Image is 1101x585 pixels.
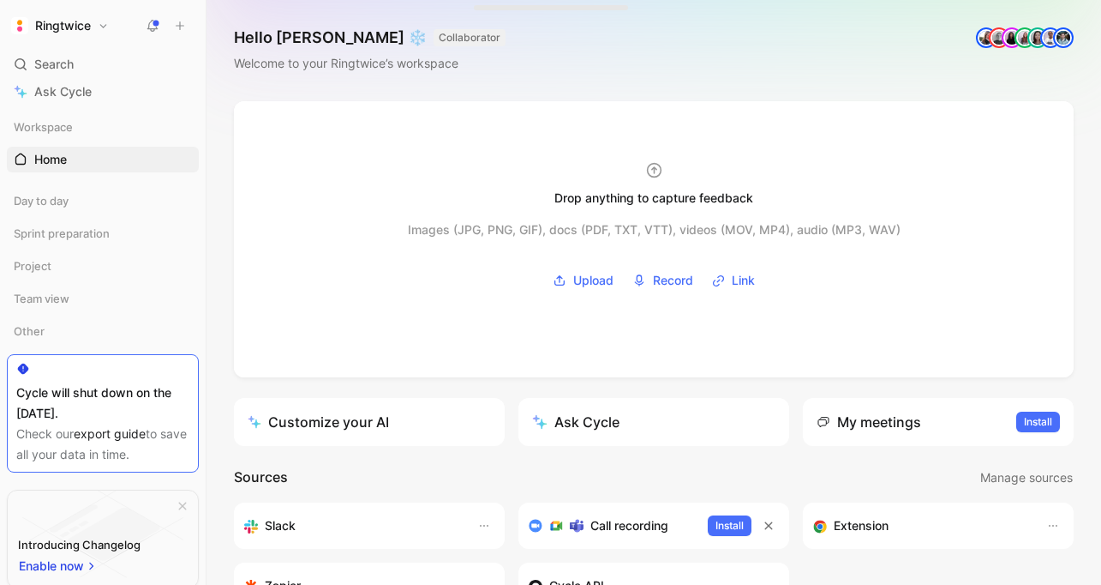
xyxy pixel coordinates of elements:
[7,253,199,279] div: Project
[7,79,199,105] a: Ask Cycle
[16,383,189,424] div: Cycle will shut down on the [DATE].
[234,398,505,446] a: Customize your AI
[573,270,613,291] span: Upload
[22,491,183,578] img: bg-BLZuj68n.svg
[813,516,1029,536] div: Capture feedback from anywhere on the web
[708,516,751,536] button: Install
[244,516,460,536] div: Sync your customers, send feedback and get updates in Slack
[34,151,67,168] span: Home
[715,517,744,534] span: Install
[1016,29,1033,46] img: avatar
[7,188,199,214] div: Day to day
[1024,413,1052,431] span: Install
[7,318,199,349] div: Other
[1029,29,1046,46] img: avatar
[11,17,28,34] img: Ringtwice
[248,412,389,432] div: Customize your AI
[554,188,753,208] div: Drop anything to capture feedback
[408,220,901,240] div: Images (JPG, PNG, GIF), docs (PDF, TXT, VTT), videos (MOV, MP4), audio (MP3, WAV)
[7,147,199,172] a: Home
[14,290,69,307] span: Team view
[979,467,1074,489] button: Manage sources
[978,29,995,46] img: avatar
[18,534,141,555] div: Introducing Changelog
[14,118,73,136] span: Workspace
[653,270,693,291] span: Record
[834,516,889,536] h3: Extension
[532,412,619,432] div: Ask Cycle
[990,29,1008,46] img: avatar
[35,18,91,33] h1: Ringtwice
[14,323,45,340] span: Other
[7,253,199,284] div: Project
[1055,29,1072,46] img: avatar
[14,192,69,209] span: Day to day
[1042,29,1059,46] img: avatar
[980,467,1073,488] span: Manage sources
[626,268,699,293] button: Record
[1003,29,1020,46] img: avatar
[34,81,92,102] span: Ask Cycle
[7,286,199,317] div: Team view
[234,53,506,74] div: Welcome to your Ringtwice’s workspace
[7,51,199,77] div: Search
[34,54,74,75] span: Search
[7,220,199,251] div: Sprint preparation
[265,516,296,536] h3: Slack
[7,220,199,246] div: Sprint preparation
[7,318,199,344] div: Other
[590,516,668,536] h3: Call recording
[19,556,86,576] span: Enable now
[18,555,99,577] button: Enable now
[706,268,761,293] button: Link
[74,426,146,441] a: export guide
[7,188,199,219] div: Day to day
[732,270,755,291] span: Link
[234,27,506,48] h1: Hello [PERSON_NAME] ❄️
[234,467,288,489] h2: Sources
[7,286,199,311] div: Team view
[547,268,619,293] button: Upload
[529,516,694,536] div: Record & transcribe meetings from Zoom, Meet & Teams.
[7,114,199,140] div: Workspace
[518,398,789,446] button: Ask Cycle
[1016,412,1060,432] button: Install
[817,412,921,432] div: My meetings
[434,29,506,46] button: COLLABORATOR
[7,14,113,38] button: RingtwiceRingtwice
[14,225,110,242] span: Sprint preparation
[14,257,51,274] span: Project
[16,424,189,465] div: Check our to save all your data in time.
